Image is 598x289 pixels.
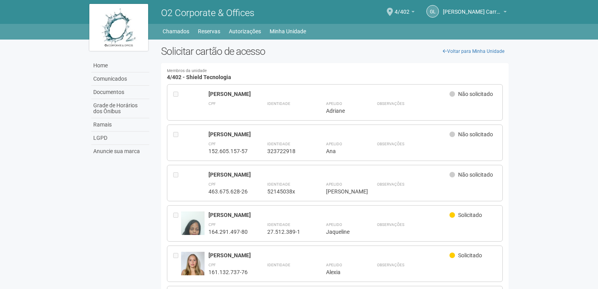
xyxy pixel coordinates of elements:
[161,7,254,18] span: O2 Corporate & Offices
[267,142,290,146] strong: Identidade
[208,131,449,138] div: [PERSON_NAME]
[267,228,306,235] div: 27.512.389-1
[443,10,507,16] a: [PERSON_NAME] Carreira dos Reis
[167,69,503,80] h4: 4/402 - Shield Tecnologia
[89,4,148,51] img: logo.jpg
[161,45,509,57] h2: Solicitar cartão de acesso
[326,222,342,227] strong: Apelido
[208,148,248,155] div: 152.605.157-57
[458,252,482,258] span: Solicitado
[173,252,181,276] div: Entre em contato com a Aministração para solicitar o cancelamento ou 2a via
[208,188,248,195] div: 463.675.628-26
[208,171,449,178] div: [PERSON_NAME]
[208,101,216,106] strong: CPF
[267,101,290,106] strong: Identidade
[208,252,449,259] div: [PERSON_NAME]
[208,228,248,235] div: 164.291.497-80
[91,86,149,99] a: Documentos
[208,269,248,276] div: 161.132.737-76
[181,211,205,253] img: user.jpg
[91,99,149,118] a: Grade de Horários dos Ônibus
[377,142,404,146] strong: Observações
[377,101,404,106] strong: Observações
[208,211,449,219] div: [PERSON_NAME]
[326,263,342,267] strong: Apelido
[208,263,216,267] strong: CPF
[395,10,415,16] a: 4/402
[326,269,357,276] div: Alexia
[229,26,261,37] a: Autorizações
[267,263,290,267] strong: Identidade
[458,212,482,218] span: Solicitado
[181,252,205,284] img: user.jpg
[326,188,357,195] div: [PERSON_NAME]
[167,69,503,73] small: Membros da unidade
[377,182,404,186] strong: Observações
[458,91,493,97] span: Não solicitado
[270,26,306,37] a: Minha Unidade
[458,131,493,137] span: Não solicitado
[326,148,357,155] div: Ana
[91,118,149,132] a: Ramais
[208,142,216,146] strong: CPF
[91,59,149,72] a: Home
[439,45,509,57] a: Voltar para Minha Unidade
[267,222,290,227] strong: Identidade
[326,107,357,114] div: Adriane
[326,101,342,106] strong: Apelido
[208,90,449,98] div: [PERSON_NAME]
[326,182,342,186] strong: Apelido
[208,222,216,227] strong: CPF
[326,228,357,235] div: Jaqueline
[163,26,189,37] a: Chamados
[208,182,216,186] strong: CPF
[91,145,149,158] a: Anuncie sua marca
[198,26,220,37] a: Reservas
[173,211,181,235] div: Entre em contato com a Aministração para solicitar o cancelamento ou 2a via
[426,5,439,18] a: GL
[377,263,404,267] strong: Observações
[377,222,404,227] strong: Observações
[267,188,306,195] div: 52145038x
[443,1,502,15] span: Gabriel Lemos Carreira dos Reis
[91,72,149,86] a: Comunicados
[326,142,342,146] strong: Apelido
[267,182,290,186] strong: Identidade
[91,132,149,145] a: LGPD
[395,1,410,15] span: 4/402
[458,172,493,178] span: Não solicitado
[267,148,306,155] div: 323722918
